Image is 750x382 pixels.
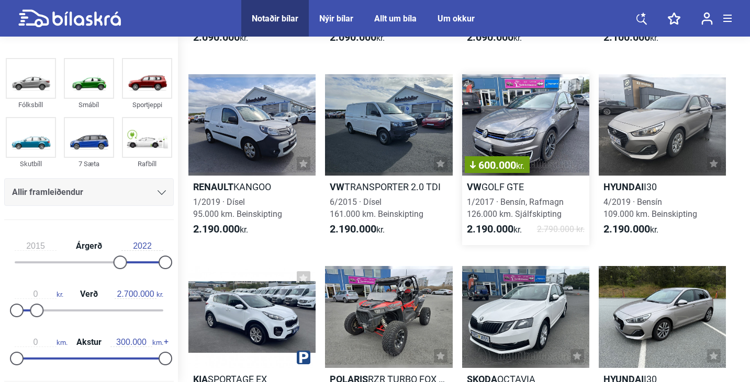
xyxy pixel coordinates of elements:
b: 2.090.000 [193,31,240,43]
h2: TRANSPORTER 2.0 TDI [325,181,452,193]
span: Akstur [74,338,104,346]
img: parking.png [297,351,310,364]
h2: GOLF GTE [462,181,589,193]
span: km. [110,338,163,347]
span: kr. [330,223,385,236]
a: Nýir bílar [319,14,353,24]
a: 600.000kr.VWGOLF GTE1/2017 · Bensín, Rafmagn126.000 km. Sjálfskipting2.190.000kr.2.790.000 kr. [462,74,589,246]
span: kr. [516,161,524,171]
div: Sportjeppi [122,99,172,111]
span: kr. [193,31,248,44]
span: kr. [603,223,658,236]
span: kr. [330,31,385,44]
span: kr. [467,223,522,236]
h2: I30 [599,181,726,193]
b: 2.090.000 [330,31,376,43]
b: VW [330,181,344,192]
b: 2.190.000 [330,223,376,235]
b: Renault [193,181,233,192]
b: 2.190.000 [467,223,513,235]
a: VWTRANSPORTER 2.0 TDI6/2015 · Dísel161.000 km. Beinskipting2.190.000kr. [325,74,452,246]
span: km. [15,338,68,347]
img: user-login.svg [701,12,713,25]
div: Fólksbíll [6,99,56,111]
span: kr. [193,223,248,236]
span: kr. [603,31,658,44]
span: Árgerð [73,242,105,250]
span: kr. [115,290,163,299]
b: Hyundai [603,181,644,192]
a: RenaultKANGOO1/2019 · Dísel95.000 km. Beinskipting2.190.000kr. [188,74,316,246]
span: 4/2019 · Bensín 109.000 km. Beinskipting [603,197,697,219]
a: Allt um bíla [374,14,417,24]
span: Allir framleiðendur [12,185,83,200]
span: 1/2017 · Bensín, Rafmagn 126.000 km. Sjálfskipting [467,197,564,219]
b: 2.190.000 [193,223,240,235]
a: Um okkur [438,14,475,24]
h2: KANGOO [188,181,316,193]
a: HyundaiI304/2019 · Bensín109.000 km. Beinskipting2.190.000kr. [599,74,726,246]
span: kr. [467,31,522,44]
span: kr. [15,290,63,299]
div: Smábíl [64,99,114,111]
b: 2.190.000 [603,223,650,235]
span: 600.000 [470,160,524,170]
span: 6/2015 · Dísel 161.000 km. Beinskipting [330,197,423,219]
div: Rafbíll [122,158,172,170]
b: 2.100.000 [603,31,650,43]
span: Verð [77,290,100,298]
b: VW [467,181,482,192]
div: Skutbíll [6,158,56,170]
div: 7 Sæta [64,158,114,170]
a: Notaðir bílar [252,14,298,24]
b: 2.090.000 [467,31,513,43]
span: 1/2019 · Dísel 95.000 km. Beinskipting [193,197,282,219]
span: 2.790.000 kr. [537,223,585,236]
